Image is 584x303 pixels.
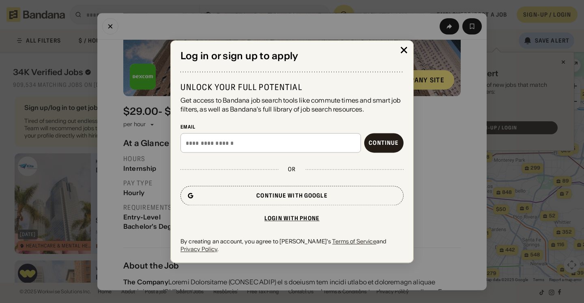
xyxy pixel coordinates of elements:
[256,193,327,199] div: Continue with Google
[180,82,404,92] div: Unlock your full potential
[180,124,404,130] div: Email
[264,216,320,221] div: Login with phone
[180,50,404,62] div: Log in or sign up to apply
[180,238,404,253] div: By creating an account, you agree to [PERSON_NAME]'s and .
[288,166,296,173] div: or
[332,238,376,245] a: Terms of Service
[369,140,399,146] div: Continue
[180,96,404,114] div: Get access to Bandana job search tools like commute times and smart job filters, as well as Banda...
[180,245,217,253] a: Privacy Policy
